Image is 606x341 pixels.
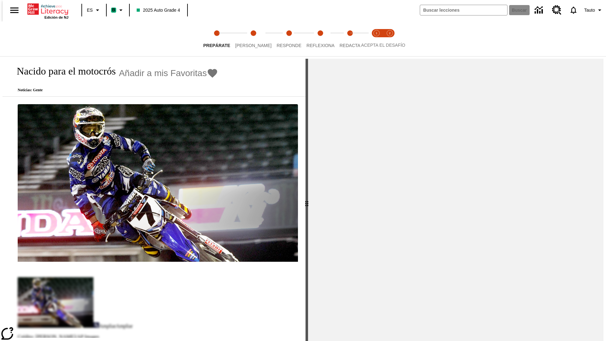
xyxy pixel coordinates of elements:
[10,65,116,77] h1: Nacido para el motocrós
[531,2,548,19] a: Centro de información
[45,15,68,19] span: Edición de NJ
[367,21,386,56] button: Acepta el desafío lee step 1 of 2
[27,2,68,19] div: Portada
[276,43,301,48] span: Responde
[308,59,603,341] div: activity
[235,43,271,48] span: [PERSON_NAME]
[584,7,595,14] span: Tauto
[84,4,104,16] button: Lenguaje: ES, Selecciona un idioma
[119,68,218,79] button: Añadir a mis Favoritas - Nacido para el motocrós
[5,1,24,20] button: Abrir el menú lateral
[582,4,606,16] button: Perfil/Configuración
[548,2,565,19] a: Centro de recursos, Se abrirá en una pestaña nueva.
[361,43,405,48] span: ACEPTA EL DESAFÍO
[87,7,93,14] span: ES
[198,21,235,56] button: Prepárate step 1 of 5
[3,59,306,338] div: reading
[109,4,127,16] button: Boost El color de la clase es verde menta. Cambiar el color de la clase.
[376,32,377,35] text: 1
[137,7,180,14] span: 2025 Auto Grade 4
[230,21,276,56] button: Lee step 2 of 5
[565,2,582,18] a: Notificaciones
[381,21,399,56] button: Acepta el desafío contesta step 2 of 2
[335,21,365,56] button: Redacta step 5 of 5
[112,6,115,14] span: B
[203,43,230,48] span: Prepárate
[271,21,306,56] button: Responde step 3 of 5
[420,5,507,15] input: Buscar campo
[10,88,218,93] p: Noticias: Gente
[301,21,340,56] button: Reflexiona step 4 of 5
[119,68,207,78] span: Añadir a mis Favoritas
[306,59,308,341] div: Pulsa la tecla de intro o la barra espaciadora y luego presiona las flechas de derecha e izquierd...
[340,43,360,48] span: Redacta
[389,32,390,35] text: 2
[18,104,298,262] img: El corredor de motocrós James Stewart vuela por los aires en su motocicleta de montaña
[306,43,335,48] span: Reflexiona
